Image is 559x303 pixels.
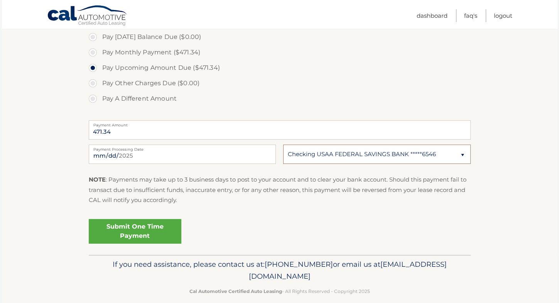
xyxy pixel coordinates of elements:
[89,219,181,244] a: Submit One Time Payment
[89,60,471,76] label: Pay Upcoming Amount Due ($471.34)
[94,258,466,283] p: If you need assistance, please contact us at: or email us at
[89,45,471,60] label: Pay Monthly Payment ($471.34)
[94,287,466,295] p: - All Rights Reserved - Copyright 2025
[189,288,282,294] strong: Cal Automotive Certified Auto Leasing
[417,9,448,22] a: Dashboard
[89,120,471,126] label: Payment Amount
[89,175,471,205] p: : Payments may take up to 3 business days to post to your account and to clear your bank account....
[47,5,128,27] a: Cal Automotive
[464,9,477,22] a: FAQ's
[89,29,471,45] label: Pay [DATE] Balance Due ($0.00)
[89,76,471,91] label: Pay Other Charges Due ($0.00)
[494,9,512,22] a: Logout
[265,260,333,269] span: [PHONE_NUMBER]
[89,145,276,164] input: Payment Date
[89,145,276,151] label: Payment Processing Date
[89,176,106,183] strong: NOTE
[89,91,471,106] label: Pay A Different Amount
[89,120,471,140] input: Payment Amount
